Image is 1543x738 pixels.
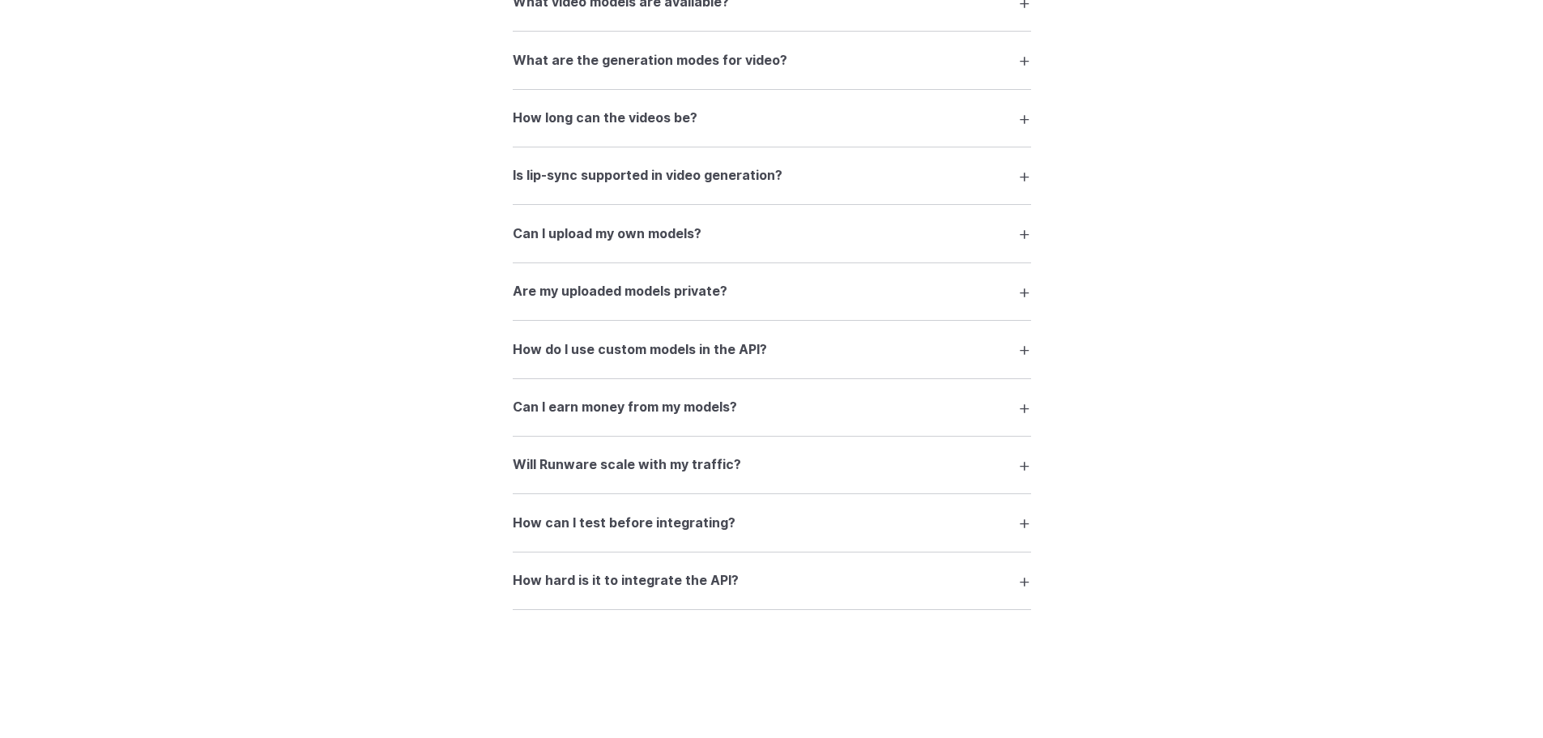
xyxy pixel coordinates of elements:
h3: Can I upload my own models? [513,224,701,245]
h3: Are my uploaded models private? [513,281,727,302]
h3: How do I use custom models in the API? [513,339,767,360]
h3: Will Runware scale with my traffic? [513,454,741,476]
h3: How hard is it to integrate the API? [513,570,739,591]
h3: How can I test before integrating? [513,513,735,534]
summary: How hard is it to integrate the API? [513,565,1031,596]
summary: How can I test before integrating? [513,507,1031,538]
summary: Can I upload my own models? [513,218,1031,249]
summary: Can I earn money from my models? [513,392,1031,423]
summary: Is lip-sync supported in video generation? [513,160,1031,191]
summary: What are the generation modes for video? [513,45,1031,75]
h3: What are the generation modes for video? [513,50,787,71]
summary: Are my uploaded models private? [513,276,1031,307]
h3: How long can the videos be? [513,108,697,129]
summary: How long can the videos be? [513,103,1031,134]
h3: Is lip-sync supported in video generation? [513,165,782,186]
h3: Can I earn money from my models? [513,397,737,418]
summary: Will Runware scale with my traffic? [513,450,1031,480]
summary: How do I use custom models in the API? [513,334,1031,365]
